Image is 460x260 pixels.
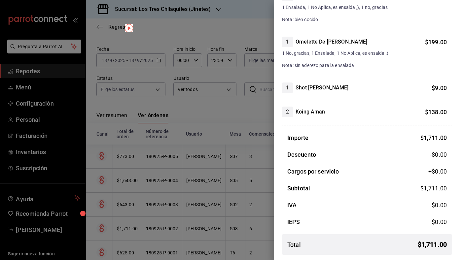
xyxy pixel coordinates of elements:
[432,84,447,91] span: $ 9.00
[287,184,310,193] h3: Subtotal
[282,84,293,92] span: 1
[282,38,293,46] span: 1
[287,240,301,249] h3: Total
[430,150,447,159] span: -$0.00
[425,109,447,115] span: $ 138.00
[282,17,318,22] span: Nota: bien cocido
[282,63,354,68] span: Nota: sin aderezo para la ensalada
[287,167,339,176] h3: Cargos por servicio
[287,201,297,210] h3: IVA
[287,217,300,226] h3: IEPS
[420,134,447,141] span: $ 1,711.00
[296,84,348,92] h4: Shot [PERSON_NAME]
[296,108,325,116] h4: Koing Aman
[287,150,316,159] h3: Descuento
[428,167,447,176] span: +$ 0.00
[282,4,447,11] span: 1 Ensalada, 1 No Aplica, es ensalda ,), 1 no, gracias
[296,38,367,46] h4: Omelette De [PERSON_NAME]
[287,133,308,142] h3: Importe
[282,50,447,57] span: 1 No, gracias, 1 Ensalada, 1 No Aplica, es ensalda ,)
[425,39,447,46] span: $ 199.00
[125,24,133,32] img: Tooltip marker
[432,218,447,225] span: $ 0.00
[420,185,447,192] span: $ 1,711.00
[418,240,447,249] span: $ 1,711.00
[432,202,447,209] span: $ 0.00
[282,108,293,116] span: 2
